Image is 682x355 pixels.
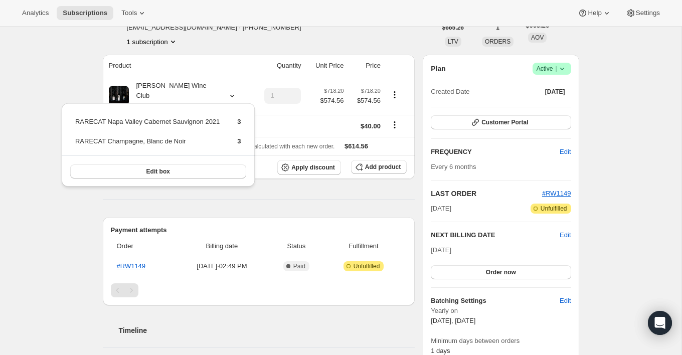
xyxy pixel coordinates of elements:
[648,311,672,335] div: Open Intercom Messenger
[636,9,660,17] span: Settings
[431,317,475,324] span: [DATE], [DATE]
[272,241,320,251] span: Status
[486,268,516,276] span: Order now
[115,6,153,20] button: Tools
[431,163,476,170] span: Every 6 months
[431,336,571,346] span: Minimum days between orders
[251,55,304,77] th: Quantity
[121,9,137,17] span: Tools
[119,325,415,335] h2: Timeline
[560,296,571,306] span: Edit
[485,38,510,45] span: ORDERS
[16,6,55,20] button: Analytics
[127,37,178,47] button: Product actions
[304,55,347,77] th: Unit Price
[496,24,499,32] span: 1
[588,9,601,17] span: Help
[111,235,175,257] th: Order
[537,64,567,74] span: Active
[324,88,344,94] small: $718.20
[539,85,571,99] button: [DATE]
[555,65,557,73] span: |
[109,86,129,106] img: product img
[365,163,401,171] span: Add product
[431,204,451,214] span: [DATE]
[431,147,560,157] h2: FREQUENCY
[277,160,341,175] button: Apply discount
[431,87,469,97] span: Created Date
[146,167,170,175] span: Edit box
[178,261,266,271] span: [DATE] · 02:49 PM
[442,24,464,32] span: $665.26
[22,9,49,17] span: Analytics
[431,230,560,240] h2: NEXT BILLING DATE
[70,164,246,179] button: Edit box
[436,21,470,35] button: $665.26
[111,283,407,297] nav: Pagination
[620,6,666,20] button: Settings
[431,115,571,129] button: Customer Portal
[127,23,310,33] span: [EMAIL_ADDRESS][DOMAIN_NAME] · [PHONE_NUMBER]
[103,55,251,77] th: Product
[490,21,505,35] button: 1
[237,137,241,145] span: 3
[361,88,381,94] small: $718.20
[117,262,146,270] a: #RW1149
[63,9,107,17] span: Subscriptions
[542,189,571,199] button: #RW1149
[345,142,368,150] span: $614.56
[554,293,577,309] button: Edit
[431,347,450,354] span: 1 days
[431,296,560,306] h6: Batching Settings
[560,147,571,157] span: Edit
[291,163,335,171] span: Apply discount
[481,118,528,126] span: Customer Portal
[75,136,220,154] td: RARECAT Champagne, Blanc de Noir
[354,262,380,270] span: Unfulfilled
[178,241,266,251] span: Billing date
[361,122,381,130] span: $40.00
[545,88,565,96] span: [DATE]
[129,81,219,111] div: [PERSON_NAME] Wine Club
[387,119,403,130] button: Shipping actions
[111,225,407,235] h2: Payment attempts
[293,262,305,270] span: Paid
[560,230,571,240] button: Edit
[387,89,403,100] button: Product actions
[75,116,220,135] td: RARECAT Napa Valley Cabernet Sauvignon 2021
[350,96,380,106] span: $574.56
[541,205,567,213] span: Unfulfilled
[237,118,241,125] span: 3
[572,6,617,20] button: Help
[531,34,544,41] span: AOV
[431,246,451,254] span: [DATE]
[554,144,577,160] button: Edit
[431,265,571,279] button: Order now
[542,190,571,197] a: #RW1149
[448,38,458,45] span: LTV
[351,160,407,174] button: Add product
[431,306,571,316] span: Yearly on
[57,6,113,20] button: Subscriptions
[431,189,542,199] h2: LAST ORDER
[347,55,383,77] th: Price
[326,241,401,251] span: Fulfillment
[431,64,446,74] h2: Plan
[320,96,344,106] span: $574.56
